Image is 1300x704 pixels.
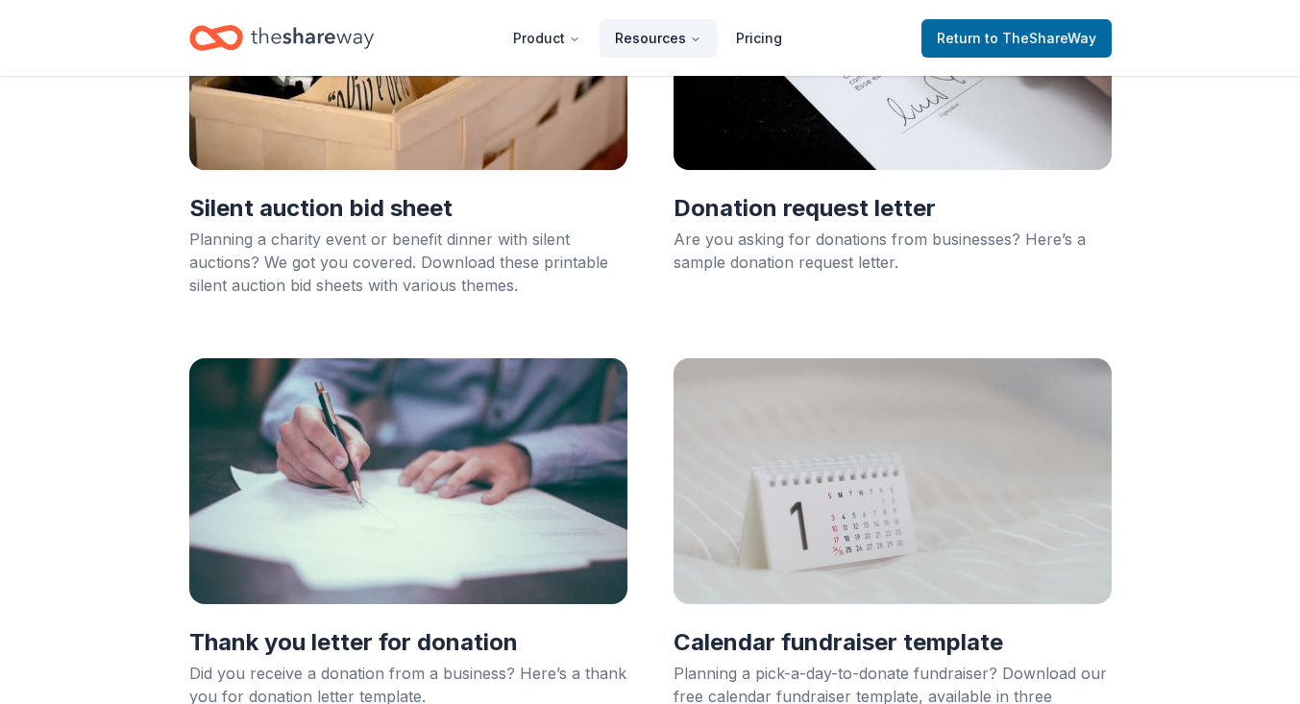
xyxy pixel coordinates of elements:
[189,193,627,224] h2: Silent auction bid sheet
[189,228,627,297] div: Planning a charity event or benefit dinner with silent auctions? We got you covered. Download the...
[189,15,374,61] a: Home
[498,15,797,61] nav: Main
[600,19,717,58] button: Resources
[674,627,1112,658] h2: Calendar fundraiser template
[937,27,1096,50] span: Return
[189,358,627,604] img: Cover photo for template
[921,19,1112,58] a: Returnto TheShareWay
[721,19,797,58] a: Pricing
[674,193,1112,224] h2: Donation request letter
[985,30,1096,46] span: to TheShareWay
[189,627,627,658] h2: Thank you letter for donation
[674,358,1112,604] img: Cover photo for template
[674,228,1112,274] div: Are you asking for donations from businesses? Here’s a sample donation request letter.
[498,19,596,58] button: Product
